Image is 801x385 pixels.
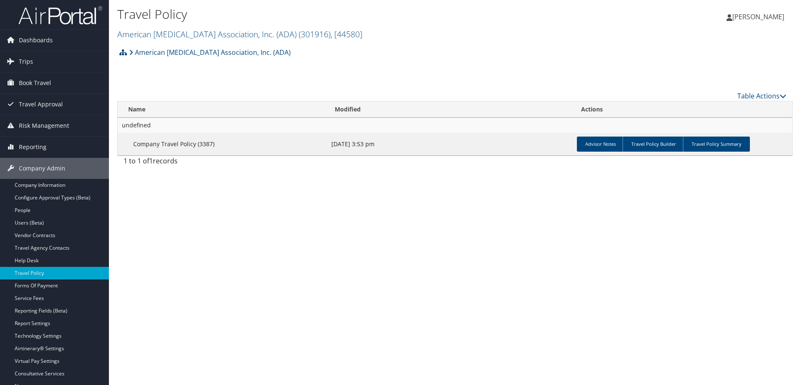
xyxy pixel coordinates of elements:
span: Dashboards [19,30,53,51]
td: undefined [118,118,792,133]
a: Advisor Notes [577,137,624,152]
span: Book Travel [19,72,51,93]
th: Name: activate to sort column ascending [118,101,327,118]
span: Reporting [19,137,47,158]
a: American [MEDICAL_DATA] Association, Inc. (ADA) [117,28,362,40]
h1: Travel Policy [117,5,568,23]
td: Company Travel Policy (3387) [118,133,327,155]
span: Travel Approval [19,94,63,115]
a: American [MEDICAL_DATA] Association, Inc. (ADA) [129,44,291,61]
img: airportal-logo.png [18,5,102,25]
span: Trips [19,51,33,72]
th: Modified: activate to sort column ascending [327,101,574,118]
span: , [ 44580 ] [331,28,362,40]
a: [PERSON_NAME] [726,4,793,29]
td: [DATE] 3:53 pm [327,133,574,155]
span: Company Admin [19,158,65,179]
span: [PERSON_NAME] [732,12,784,21]
th: Actions [574,101,792,118]
a: Travel Policy Summary [683,137,750,152]
a: Table Actions [737,91,786,101]
span: 1 [149,156,153,165]
div: 1 to 1 of records [124,156,280,170]
a: Travel Policy Builder [623,137,685,152]
span: ( 301916 ) [299,28,331,40]
span: Risk Management [19,115,69,136]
